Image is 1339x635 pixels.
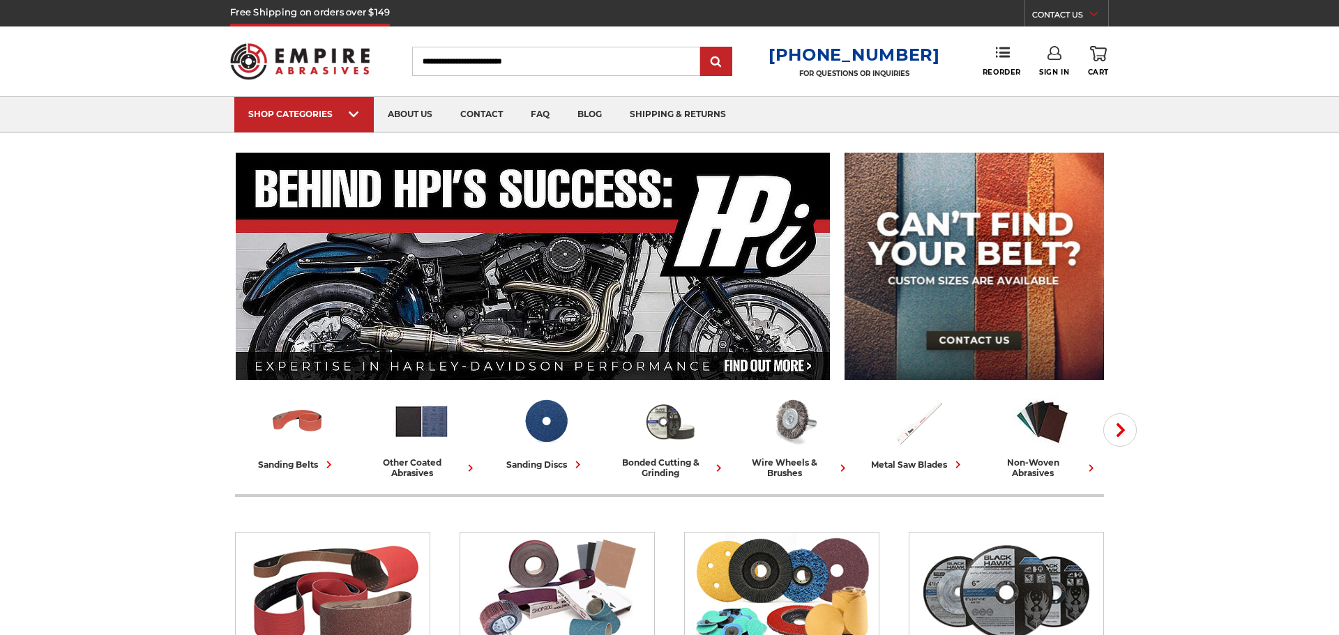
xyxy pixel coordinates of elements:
p: FOR QUESTIONS OR INQUIRIES [769,69,940,78]
button: Next [1103,413,1137,447]
div: sanding discs [506,457,585,472]
div: metal saw blades [871,457,965,472]
a: other coated abrasives [365,392,478,478]
a: faq [517,97,563,132]
img: promo banner for custom belts. [845,153,1104,380]
img: Non-woven Abrasives [1013,392,1071,450]
div: SHOP CATEGORIES [248,109,360,119]
input: Submit [702,48,730,76]
a: sanding belts [241,392,354,472]
a: shipping & returns [616,97,740,132]
span: Cart [1088,68,1109,77]
img: Sanding Discs [517,392,575,450]
a: sanding discs [489,392,602,472]
div: other coated abrasives [365,457,478,478]
div: sanding belts [258,457,336,472]
a: metal saw blades [861,392,974,472]
div: bonded cutting & grinding [613,457,726,478]
a: Cart [1088,46,1109,77]
a: blog [563,97,616,132]
img: Empire Abrasives [230,34,370,89]
span: Sign In [1039,68,1069,77]
img: Metal Saw Blades [889,392,947,450]
a: contact [446,97,517,132]
a: about us [374,97,446,132]
div: wire wheels & brushes [737,457,850,478]
a: bonded cutting & grinding [613,392,726,478]
img: Other Coated Abrasives [393,392,451,450]
a: CONTACT US [1032,7,1108,26]
span: Reorder [983,68,1021,77]
img: Bonded Cutting & Grinding [641,392,699,450]
img: Sanding Belts [268,392,326,450]
img: Banner for an interview featuring Horsepower Inc who makes Harley performance upgrades featured o... [236,153,831,380]
a: Reorder [983,46,1021,76]
a: non-woven abrasives [985,392,1098,478]
a: wire wheels & brushes [737,392,850,478]
img: Wire Wheels & Brushes [765,392,823,450]
a: [PHONE_NUMBER] [769,45,940,65]
div: non-woven abrasives [985,457,1098,478]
